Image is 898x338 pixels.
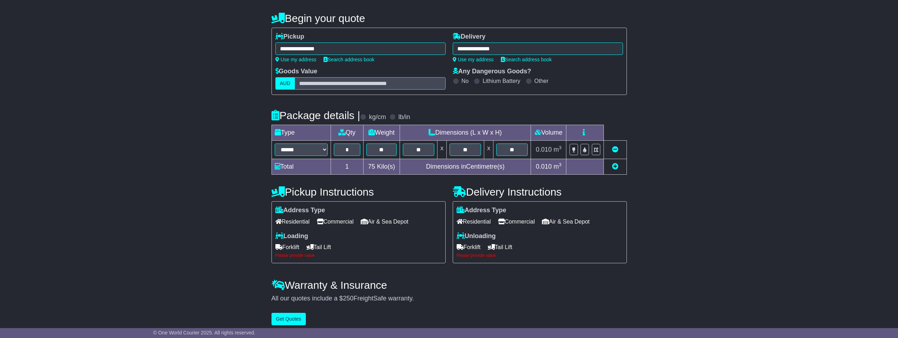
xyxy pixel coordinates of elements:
h4: Warranty & Insurance [271,279,627,291]
td: x [484,141,493,159]
label: lb/in [398,113,410,121]
label: Goods Value [275,68,318,75]
a: Use my address [453,57,494,62]
span: Tail Lift [307,242,331,253]
span: m [554,146,562,153]
div: Please provide value [275,253,442,258]
span: Forklift [275,242,299,253]
sup: 3 [559,145,562,150]
button: Get Quotes [271,313,306,325]
span: 75 [368,163,375,170]
span: m [554,163,562,170]
label: Address Type [457,207,507,214]
label: AUD [275,77,295,90]
td: Dimensions in Centimetre(s) [400,159,531,175]
td: Weight [364,125,400,141]
label: kg/cm [369,113,386,121]
label: Pickup [275,33,304,41]
label: No [462,78,469,84]
label: Lithium Battery [482,78,520,84]
a: Use my address [275,57,316,62]
span: Tail Lift [488,242,513,253]
label: Delivery [453,33,486,41]
a: Remove this item [612,146,618,153]
a: Add new item [612,163,618,170]
td: 1 [331,159,364,175]
span: 0.010 [536,163,552,170]
td: Total [271,159,331,175]
label: Other [534,78,549,84]
div: Please provide value [457,253,623,258]
td: x [437,141,446,159]
td: Type [271,125,331,141]
label: Any Dangerous Goods? [453,68,531,75]
span: Forklift [457,242,481,253]
h4: Delivery Instructions [453,186,627,198]
td: Dimensions (L x W x H) [400,125,531,141]
span: Residential [457,216,491,227]
a: Search address book [324,57,374,62]
label: Loading [275,232,308,240]
span: Residential [275,216,310,227]
td: Volume [531,125,566,141]
sup: 3 [559,162,562,167]
td: Qty [331,125,364,141]
h4: Pickup Instructions [271,186,446,198]
label: Unloading [457,232,496,240]
span: 0.010 [536,146,552,153]
span: Air & Sea Depot [361,216,408,227]
h4: Begin your quote [271,12,627,24]
td: Kilo(s) [364,159,400,175]
label: Address Type [275,207,325,214]
span: 250 [343,295,354,302]
span: © One World Courier 2025. All rights reserved. [153,330,256,336]
span: Air & Sea Depot [542,216,590,227]
h4: Package details | [271,109,360,121]
a: Search address book [501,57,552,62]
span: Commercial [317,216,354,227]
div: All our quotes include a $ FreightSafe warranty. [271,295,627,303]
span: Commercial [498,216,535,227]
